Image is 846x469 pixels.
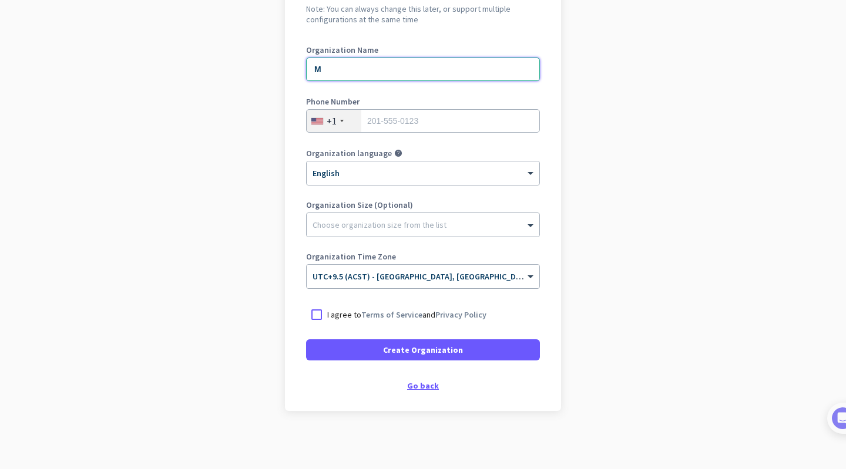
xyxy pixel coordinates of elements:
label: Phone Number [306,97,540,106]
div: Go back [306,382,540,390]
h2: Note: You can always change this later, or support multiple configurations at the same time [306,4,540,25]
i: help [394,149,402,157]
div: +1 [327,115,337,127]
button: Create Organization [306,339,540,360]
input: 201-555-0123 [306,109,540,133]
a: Terms of Service [361,309,422,320]
label: Organization Size (Optional) [306,201,540,209]
p: I agree to and [327,309,486,320]
label: Organization language [306,149,392,157]
label: Organization Time Zone [306,252,540,261]
label: Organization Name [306,46,540,54]
input: What is the name of your organization? [306,58,540,81]
span: Create Organization [383,344,463,356]
a: Privacy Policy [435,309,486,320]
